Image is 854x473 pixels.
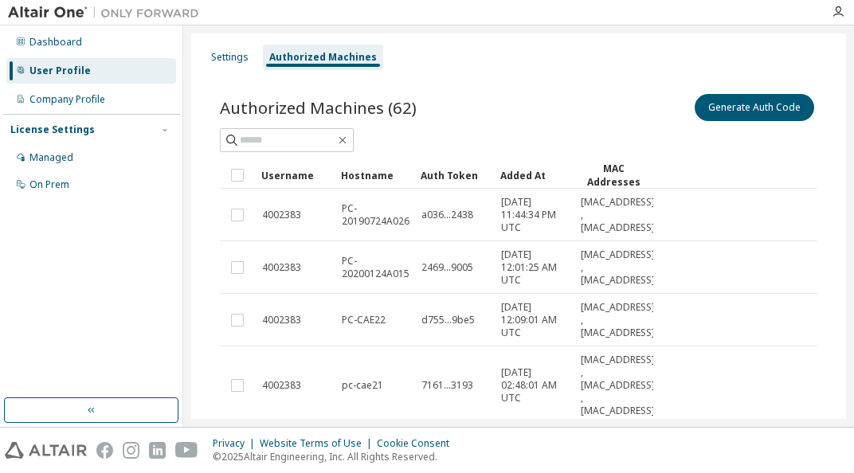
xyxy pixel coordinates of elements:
div: License Settings [10,123,95,136]
div: Username [261,162,328,188]
img: linkedin.svg [149,442,166,459]
button: Generate Auth Code [695,94,814,121]
span: PC-20200124A015 [342,255,409,280]
img: altair_logo.svg [5,442,87,459]
div: Managed [29,151,73,164]
div: On Prem [29,178,69,191]
div: Authorized Machines [269,51,377,64]
span: [DATE] 02:48:01 AM UTC [501,366,566,405]
span: [MAC_ADDRESS] , [MAC_ADDRESS] [581,248,655,287]
div: Auth Token [421,162,488,188]
span: Authorized Machines (62) [220,96,417,119]
div: Added At [500,162,567,188]
span: 4002383 [262,209,301,221]
span: pc-cae21 [342,379,383,392]
div: Dashboard [29,36,82,49]
span: [DATE] 12:01:25 AM UTC [501,248,566,287]
img: youtube.svg [175,442,198,459]
span: [MAC_ADDRESS] , [MAC_ADDRESS] , [MAC_ADDRESS] [581,354,655,417]
span: 4002383 [262,314,301,326]
span: 4002383 [262,261,301,274]
span: 4002383 [262,379,301,392]
span: [MAC_ADDRESS] , [MAC_ADDRESS] [581,196,655,234]
span: 7161...3193 [421,379,473,392]
div: Settings [211,51,249,64]
img: facebook.svg [96,442,113,459]
span: [DATE] 12:09:01 AM UTC [501,301,566,339]
div: MAC Addresses [580,162,647,189]
img: instagram.svg [123,442,139,459]
span: 2469...9005 [421,261,473,274]
span: PC-CAE22 [342,314,386,326]
p: © 2025 Altair Engineering, Inc. All Rights Reserved. [213,450,459,463]
span: [DATE] 11:44:34 PM UTC [501,196,566,234]
span: PC-20190724A026 [342,202,409,228]
img: Altair One [8,5,207,21]
span: d755...9be5 [421,314,475,326]
div: Cookie Consent [377,437,459,450]
div: Hostname [341,162,408,188]
div: Privacy [213,437,260,450]
div: User Profile [29,64,91,77]
div: Website Terms of Use [260,437,377,450]
div: Company Profile [29,93,105,106]
span: a036...2438 [421,209,473,221]
span: [MAC_ADDRESS] , [MAC_ADDRESS] [581,301,655,339]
